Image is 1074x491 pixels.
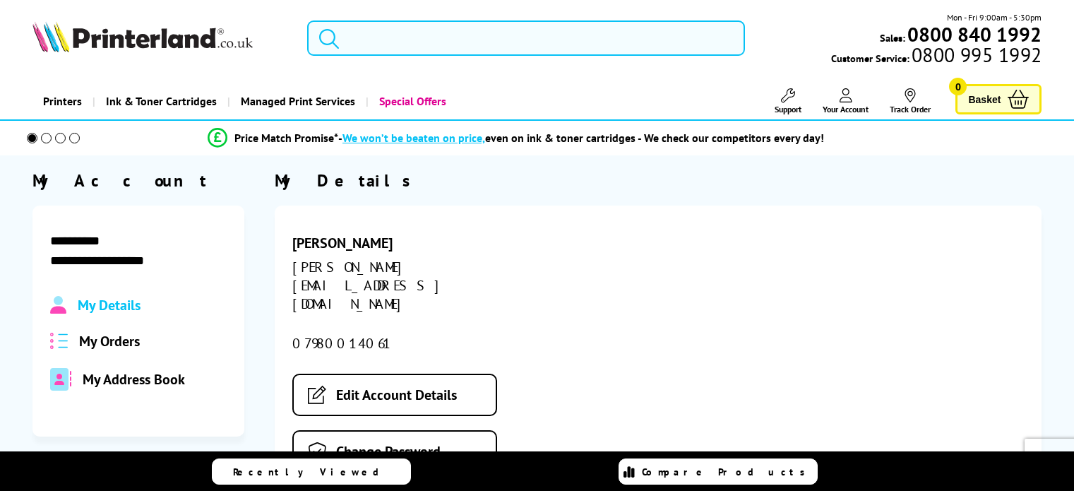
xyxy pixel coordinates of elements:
div: [PERSON_NAME] [292,234,534,252]
span: My Orders [79,332,140,350]
span: 0800 995 1992 [909,48,1042,61]
img: all-order.svg [50,333,68,349]
b: 0800 840 1992 [907,21,1042,47]
a: Printerland Logo [32,21,290,55]
span: Mon - Fri 9:00am - 5:30pm [947,11,1042,24]
li: modal_Promise [7,126,1025,150]
a: Your Account [823,88,869,114]
div: 07980014061 [292,334,534,353]
a: Compare Products [619,459,818,485]
span: My Address Book [83,370,185,389]
a: Recently Viewed [212,459,411,485]
div: My Details [275,170,1042,191]
div: My Account [32,170,244,191]
img: Profile.svg [50,296,66,314]
a: Special Offers [366,83,457,119]
a: Support [775,88,801,114]
a: Change Password [292,430,497,473]
a: Basket 0 [955,84,1042,114]
span: Your Account [823,104,869,114]
span: We won’t be beaten on price, [342,131,485,145]
a: Printers [32,83,93,119]
a: Edit Account Details [292,374,497,416]
span: Sales: [880,31,905,45]
img: Printerland Logo [32,21,253,52]
span: Compare Products [642,466,813,478]
div: [PERSON_NAME][EMAIL_ADDRESS][DOMAIN_NAME] [292,258,534,313]
a: Ink & Toner Cartridges [93,83,227,119]
a: 0800 840 1992 [905,28,1042,41]
a: Track Order [890,88,931,114]
span: Support [775,104,801,114]
span: Ink & Toner Cartridges [106,83,217,119]
span: My Details [78,296,141,314]
span: Price Match Promise* [234,131,338,145]
span: Customer Service: [831,48,1042,65]
span: Basket [968,90,1001,109]
a: Managed Print Services [227,83,366,119]
div: - even on ink & toner cartridges - We check our competitors every day! [338,131,824,145]
span: 0 [949,78,967,95]
span: Recently Viewed [233,466,393,478]
img: address-book-duotone-solid.svg [50,368,71,391]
